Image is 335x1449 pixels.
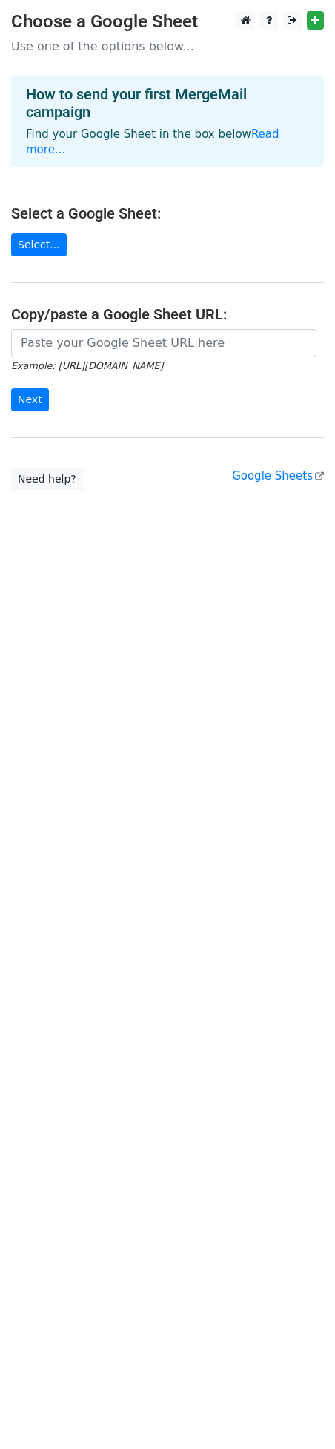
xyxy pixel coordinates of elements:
a: Google Sheets [232,469,324,483]
a: Read more... [26,127,279,156]
h3: Choose a Google Sheet [11,11,324,33]
a: Need help? [11,468,83,491]
a: Select... [11,233,67,256]
p: Find your Google Sheet in the box below [26,127,309,158]
p: Use one of the options below... [11,39,324,54]
small: Example: [URL][DOMAIN_NAME] [11,360,163,371]
h4: Select a Google Sheet: [11,205,324,222]
input: Paste your Google Sheet URL here [11,329,316,357]
h4: Copy/paste a Google Sheet URL: [11,305,324,323]
input: Next [11,388,49,411]
h4: How to send your first MergeMail campaign [26,85,309,121]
